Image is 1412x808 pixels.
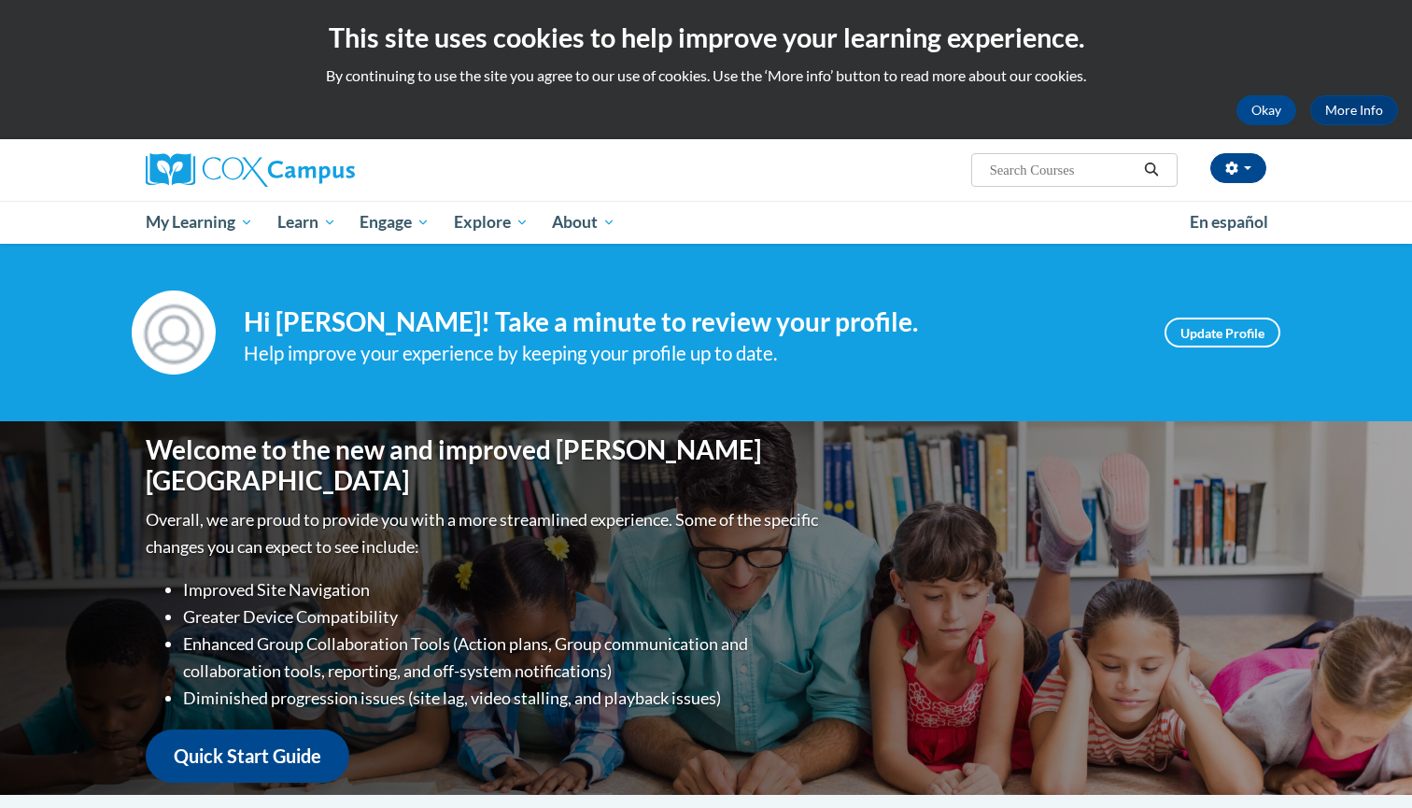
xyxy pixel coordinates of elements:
[1190,212,1268,232] span: En español
[1178,203,1280,242] a: En español
[146,434,823,497] h1: Welcome to the new and improved [PERSON_NAME][GEOGRAPHIC_DATA]
[552,211,615,234] span: About
[146,730,349,783] a: Quick Start Guide
[14,65,1398,86] p: By continuing to use the site you agree to our use of cookies. Use the ‘More info’ button to read...
[132,291,216,375] img: Profile Image
[146,506,823,560] p: Overall, we are proud to provide you with a more streamlined experience. Some of the specific cha...
[183,576,823,603] li: Improved Site Navigation
[146,153,355,187] img: Cox Campus
[118,201,1294,244] div: Main menu
[347,201,442,244] a: Engage
[1236,95,1296,125] button: Okay
[244,306,1137,338] h4: Hi [PERSON_NAME]! Take a minute to review your profile.
[988,159,1137,181] input: Search Courses
[277,211,336,234] span: Learn
[1210,153,1266,183] button: Account Settings
[14,19,1398,56] h2: This site uses cookies to help improve your learning experience.
[134,201,265,244] a: My Learning
[541,201,628,244] a: About
[183,603,823,631] li: Greater Device Compatibility
[1165,318,1280,347] a: Update Profile
[146,211,253,234] span: My Learning
[454,211,529,234] span: Explore
[1310,95,1398,125] a: More Info
[1137,159,1165,181] button: Search
[360,211,430,234] span: Engage
[265,201,348,244] a: Learn
[183,631,823,685] li: Enhanced Group Collaboration Tools (Action plans, Group communication and collaboration tools, re...
[442,201,541,244] a: Explore
[244,338,1137,369] div: Help improve your experience by keeping your profile up to date.
[183,685,823,712] li: Diminished progression issues (site lag, video stalling, and playback issues)
[146,153,501,187] a: Cox Campus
